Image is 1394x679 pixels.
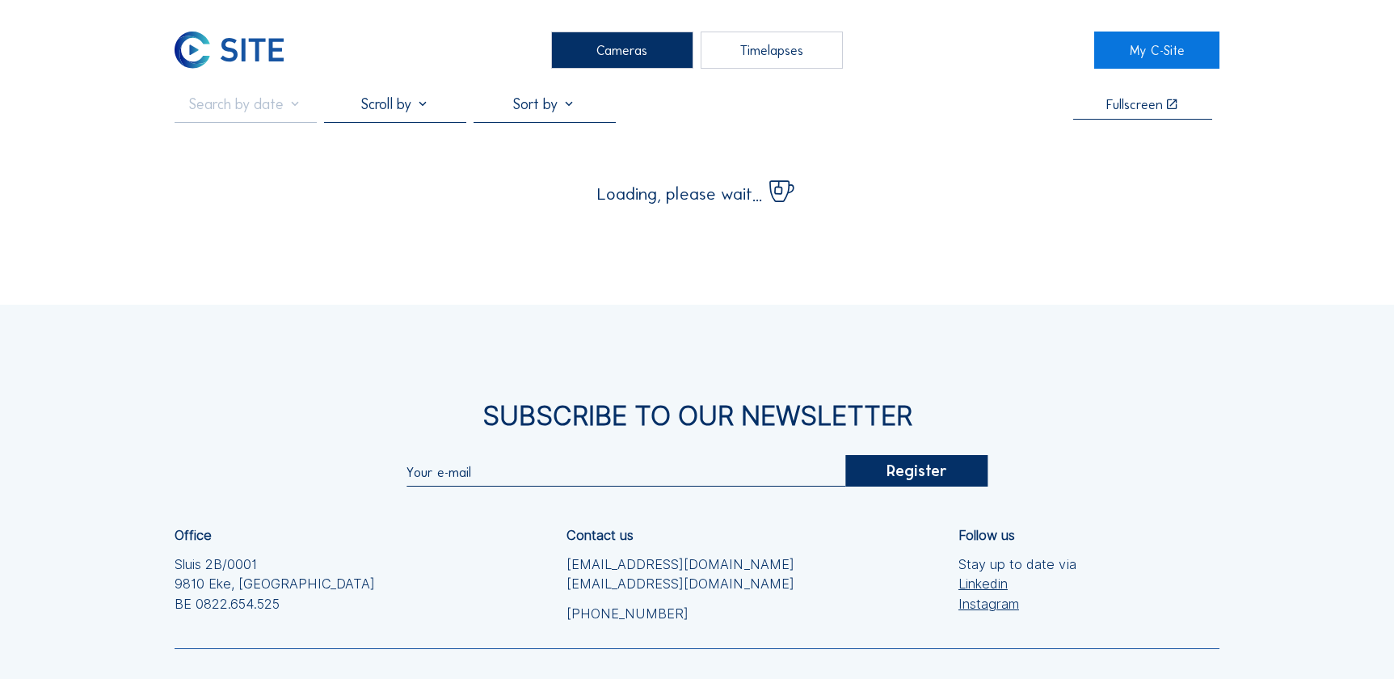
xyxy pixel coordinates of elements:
input: Search by date 󰅀 [175,95,317,113]
a: Instagram [958,594,1076,614]
div: Subscribe to our newsletter [175,403,1220,430]
div: Contact us [566,529,634,542]
div: Cameras [551,32,693,68]
div: Sluis 2B/0001 9810 Eke, [GEOGRAPHIC_DATA] BE 0822.654.525 [175,555,375,614]
a: [EMAIL_ADDRESS][DOMAIN_NAME] [566,574,794,594]
a: [EMAIL_ADDRESS][DOMAIN_NAME] [566,555,794,575]
div: Office [175,529,212,542]
div: Timelapses [701,32,843,68]
div: Fullscreen [1106,98,1163,111]
div: Stay up to date via [958,555,1076,614]
div: Follow us [958,529,1015,542]
img: C-SITE Logo [175,32,284,68]
a: My C-Site [1094,32,1219,68]
a: Linkedin [958,574,1076,594]
a: C-SITE Logo [175,32,300,68]
span: Loading, please wait... [597,186,762,203]
div: Register [845,455,988,487]
a: [PHONE_NUMBER] [566,604,794,624]
input: Your e-mail [406,464,845,480]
